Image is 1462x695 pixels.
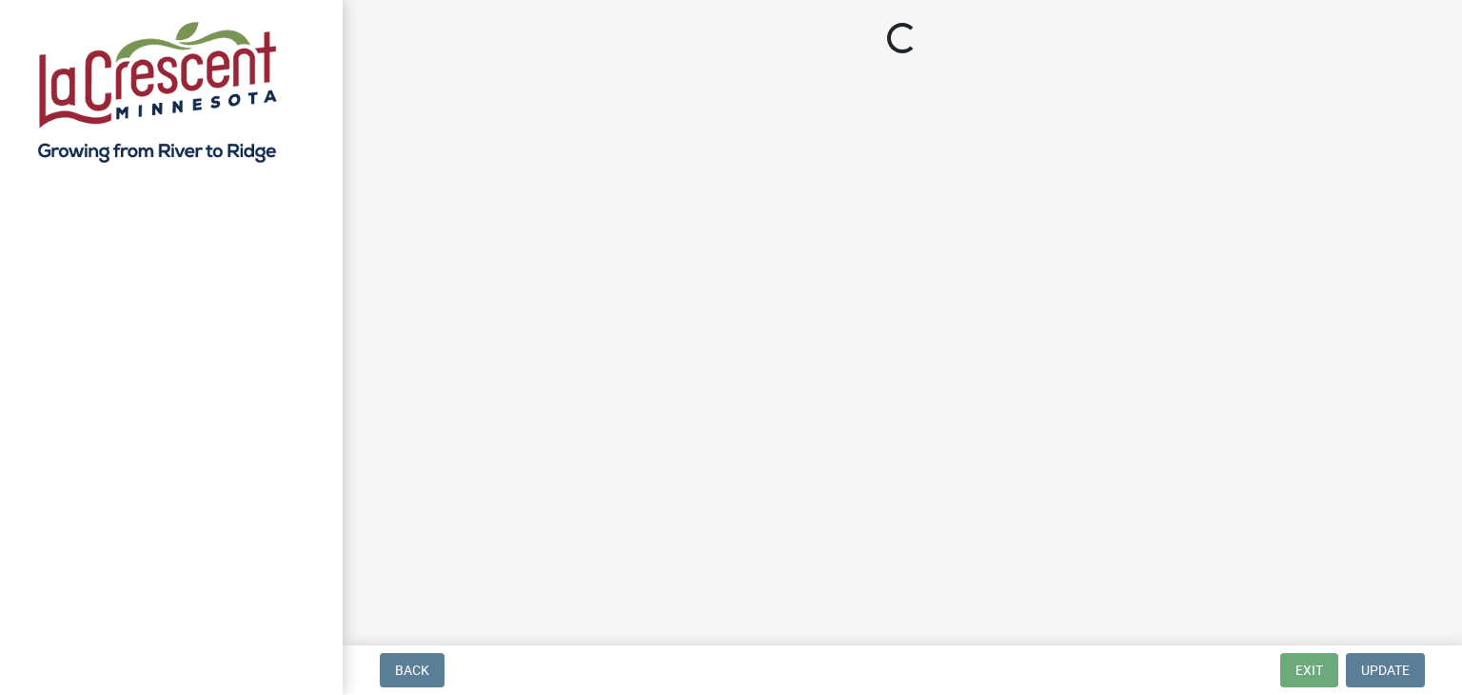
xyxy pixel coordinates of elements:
span: Update [1361,663,1410,678]
span: Back [395,663,429,678]
button: Update [1346,653,1425,687]
button: Exit [1280,653,1338,687]
img: City of La Crescent, Minnesota [38,20,277,163]
button: Back [380,653,445,687]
